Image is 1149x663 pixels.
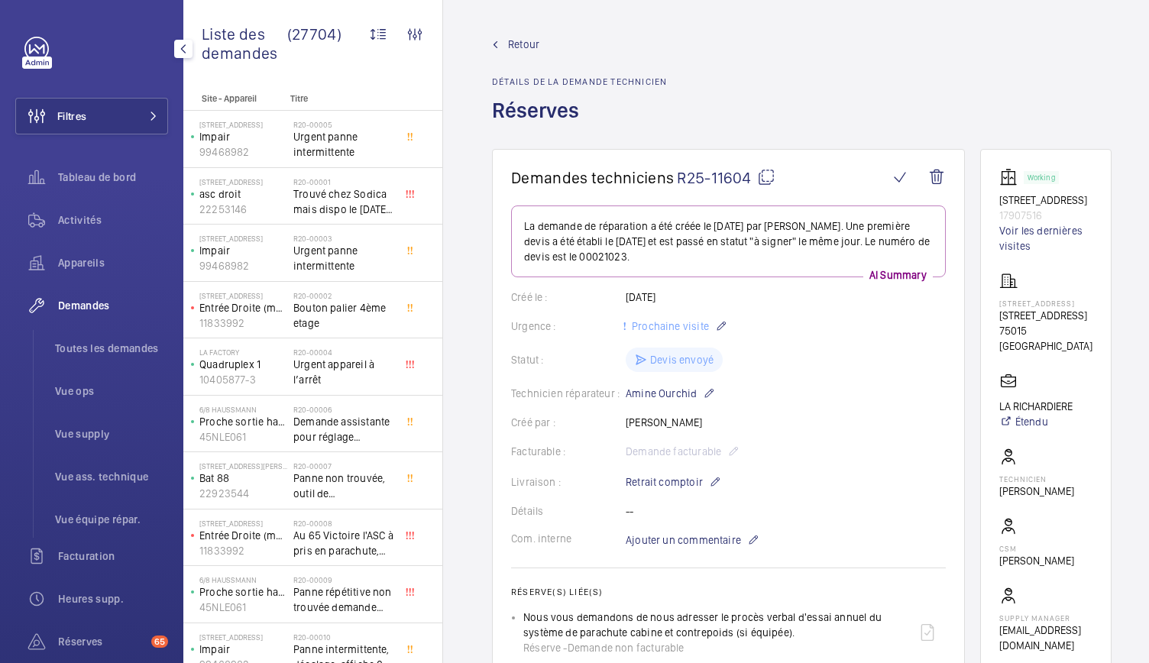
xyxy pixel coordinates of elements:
[293,348,394,357] h2: R20-00004
[55,383,168,399] span: Vue ops
[202,24,287,63] span: Liste des demandes
[199,291,287,300] p: [STREET_ADDRESS]
[293,405,394,414] h2: R20-00006
[999,323,1092,354] p: 75015 [GEOGRAPHIC_DATA]
[199,414,287,429] p: Proche sortie hall Pelletier
[199,543,287,558] p: 11833992
[999,553,1074,568] p: [PERSON_NAME]
[199,129,287,144] p: Impair
[626,473,721,491] p: Retrait comptoir
[626,384,715,403] p: Amine Ourchid
[492,76,667,87] h2: Détails de la demande technicien
[999,613,1092,623] p: Supply manager
[293,234,394,243] h2: R20-00003
[199,528,287,543] p: Entrée Droite (monte-charge)
[58,591,168,606] span: Heures supp.
[151,636,168,648] span: 65
[199,357,287,372] p: Quadruplex 1
[999,299,1092,308] p: [STREET_ADDRESS]
[199,300,287,315] p: Entrée Droite (monte-charge)
[524,218,933,264] p: La demande de réparation a été créée le [DATE] par [PERSON_NAME]. Une première devis a été établi...
[863,267,933,283] p: AI Summary
[58,170,168,185] span: Tableau de bord
[293,528,394,558] span: Au 65 Victoire l'ASC à pris en parachute, toutes les sécu coupé, il est au 3 ème, asc sans machin...
[57,108,86,124] span: Filtres
[199,429,287,445] p: 45NLE061
[999,623,1092,653] p: [EMAIL_ADDRESS][DOMAIN_NAME]
[199,234,287,243] p: [STREET_ADDRESS]
[492,96,667,149] h1: Réserves
[511,587,946,597] h2: Réserve(s) liée(s)
[199,372,287,387] p: 10405877-3
[508,37,539,52] span: Retour
[511,168,674,187] span: Demandes techniciens
[626,532,741,548] span: Ajouter un commentaire
[293,300,394,331] span: Bouton palier 4ème etage
[199,120,287,129] p: [STREET_ADDRESS]
[55,341,168,356] span: Toutes les demandes
[199,202,287,217] p: 22253146
[568,640,685,655] span: Demande non facturable
[999,192,1092,208] p: [STREET_ADDRESS]
[293,519,394,528] h2: R20-00008
[999,223,1092,254] a: Voir les dernières visites
[199,575,287,584] p: 6/8 Haussmann
[293,186,394,217] span: Trouvé chez Sodica mais dispo le [DATE] [URL][DOMAIN_NAME]
[199,584,287,600] p: Proche sortie hall Pelletier
[293,414,394,445] span: Demande assistante pour réglage d'opérateurs porte cabine double accès
[293,357,394,387] span: Urgent appareil à l’arrêt
[293,177,394,186] h2: R20-00001
[199,600,287,615] p: 45NLE061
[999,208,1092,223] p: 17907516
[199,144,287,160] p: 99468982
[999,544,1074,553] p: CSM
[293,471,394,501] span: Panne non trouvée, outil de déverouillouge impératif pour le diagnostic
[199,177,287,186] p: [STREET_ADDRESS]
[199,243,287,258] p: Impair
[199,519,287,528] p: [STREET_ADDRESS]
[58,212,168,228] span: Activités
[999,168,1024,186] img: elevator.svg
[199,405,287,414] p: 6/8 Haussmann
[999,414,1073,429] a: Étendu
[290,93,391,104] p: Titre
[199,471,287,486] p: Bat 88
[293,584,394,615] span: Panne répétitive non trouvée demande assistance expert technique
[199,642,287,657] p: Impair
[15,98,168,134] button: Filtres
[55,426,168,441] span: Vue supply
[523,640,568,655] span: Réserve -
[199,186,287,202] p: asc droit
[293,129,394,160] span: Urgent panne intermittente
[199,632,287,642] p: [STREET_ADDRESS]
[58,255,168,270] span: Appareils
[999,474,1074,484] p: Technicien
[58,298,168,313] span: Demandes
[199,486,287,501] p: 22923544
[293,243,394,273] span: Urgent panne intermittente
[58,634,145,649] span: Réserves
[1028,175,1055,180] p: Working
[293,632,394,642] h2: R20-00010
[293,575,394,584] h2: R20-00009
[293,461,394,471] h2: R20-00007
[293,291,394,300] h2: R20-00002
[199,315,287,331] p: 11833992
[199,461,287,471] p: [STREET_ADDRESS][PERSON_NAME]
[293,120,394,129] h2: R20-00005
[999,308,1092,323] p: [STREET_ADDRESS]
[999,399,1073,414] p: LA RICHARDIERE
[55,512,168,527] span: Vue équipe répar.
[199,258,287,273] p: 99468982
[58,548,168,564] span: Facturation
[55,469,168,484] span: Vue ass. technique
[629,320,709,332] span: Prochaine visite
[999,484,1074,499] p: [PERSON_NAME]
[199,348,287,357] p: La Factory
[677,168,775,187] span: R25-11604
[183,93,284,104] p: Site - Appareil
